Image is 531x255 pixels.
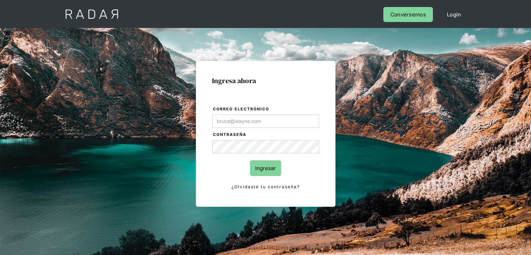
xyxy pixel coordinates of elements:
[250,160,281,176] input: Ingresar
[212,105,319,191] form: Login Form
[440,7,468,22] a: Login
[212,115,319,128] input: bruce@wayne.com
[213,106,319,113] label: Correo electrónico
[383,7,433,22] a: Conversemos
[212,77,319,85] h1: Ingresa ahora
[213,131,319,138] label: Contraseña
[212,183,319,191] a: ¿Olvidaste tu contraseña?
